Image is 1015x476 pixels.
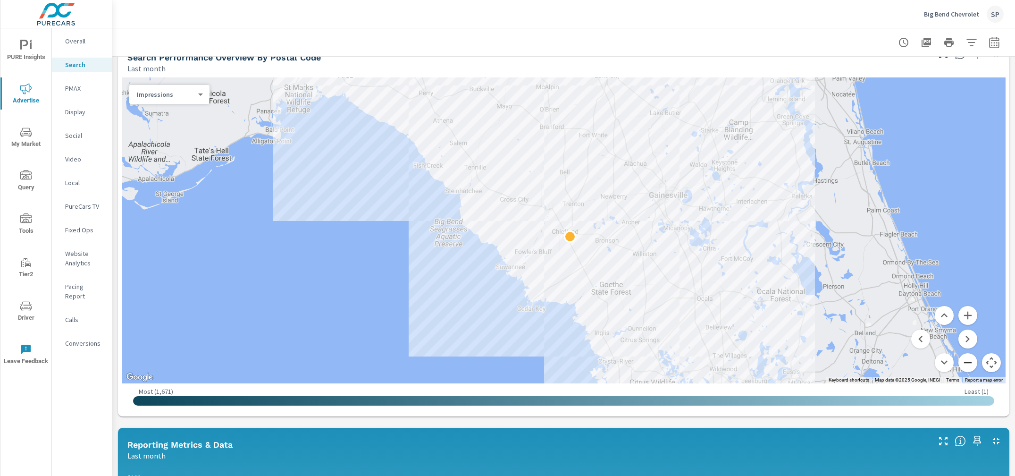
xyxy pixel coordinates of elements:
button: Zoom out [958,353,977,372]
p: Conversions [65,339,104,348]
p: Calls [65,315,104,324]
p: Last month [127,450,166,461]
p: Most ( 1,671 ) [139,387,173,396]
span: Tier2 [3,257,49,280]
p: Fixed Ops [65,225,104,235]
div: Impressions [129,90,202,99]
div: Conversions [52,336,112,350]
p: Website Analytics [65,249,104,268]
button: Move up [935,306,954,325]
button: "Export Report to PDF" [917,33,936,52]
div: SP [987,6,1004,23]
div: PureCars TV [52,199,112,213]
span: Advertise [3,83,49,106]
div: Overall [52,34,112,48]
a: Terms (opens in new tab) [946,377,959,382]
p: Last month [127,63,166,74]
button: Zoom in [958,306,977,325]
p: Local [65,178,104,187]
h5: Reporting Metrics & Data [127,440,233,450]
p: Big Bend Chevrolet [924,10,979,18]
span: Driver [3,300,49,323]
p: Social [65,131,104,140]
span: My Market [3,127,49,150]
button: Make Fullscreen [936,433,951,449]
button: Select Date Range [985,33,1004,52]
button: Keyboard shortcuts [829,377,869,383]
a: Open this area in Google Maps (opens a new window) [124,371,155,383]
button: Minimize Widget [989,433,1004,449]
button: Move left [911,330,930,348]
button: Apply Filters [962,33,981,52]
div: Fixed Ops [52,223,112,237]
p: Least ( 1 ) [965,387,989,396]
div: Calls [52,313,112,327]
div: nav menu [0,28,51,376]
span: Understand Search data over time and see how metrics compare to each other. [955,435,966,447]
button: Print Report [940,33,958,52]
span: Leave Feedback [3,344,49,367]
span: Query [3,170,49,193]
p: Display [65,107,104,117]
p: PureCars TV [65,202,104,211]
a: Report a map error [965,377,1003,382]
div: Search [52,58,112,72]
div: PMAX [52,81,112,95]
h5: Search Performance Overview By Postal Code [127,52,321,62]
div: Local [52,176,112,190]
p: Impressions [137,90,194,99]
div: Video [52,152,112,166]
span: Save this to your personalized report [970,433,985,449]
div: Display [52,105,112,119]
button: Map camera controls [982,353,1001,372]
p: Search [65,60,104,69]
p: Pacing Report [65,282,104,301]
span: PURE Insights [3,40,49,63]
p: Video [65,154,104,164]
button: Move down [935,353,954,372]
div: Social [52,128,112,143]
button: Move right [958,330,977,348]
div: Website Analytics [52,246,112,270]
span: Tools [3,213,49,237]
p: PMAX [65,84,104,93]
span: Map data ©2025 Google, INEGI [875,377,940,382]
p: Overall [65,36,104,46]
img: Google [124,371,155,383]
div: Pacing Report [52,280,112,303]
